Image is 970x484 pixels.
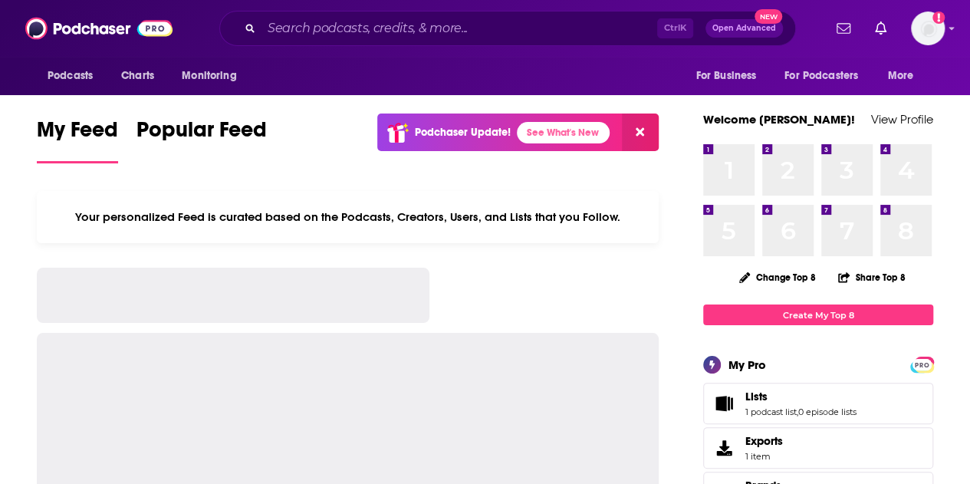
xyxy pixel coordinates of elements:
[912,359,931,370] span: PRO
[703,112,855,127] a: Welcome [PERSON_NAME]!
[517,122,610,143] a: See What's New
[912,358,931,370] a: PRO
[703,427,933,469] a: Exports
[219,11,796,46] div: Search podcasts, credits, & more...
[745,407,797,417] a: 1 podcast list
[745,434,783,448] span: Exports
[728,357,766,372] div: My Pro
[798,407,857,417] a: 0 episode lists
[695,65,756,87] span: For Business
[911,12,945,45] img: User Profile
[37,117,118,152] span: My Feed
[657,18,693,38] span: Ctrl K
[703,383,933,424] span: Lists
[136,117,267,152] span: Popular Feed
[712,25,776,32] span: Open Advanced
[745,390,768,403] span: Lists
[709,393,739,414] a: Lists
[877,61,933,91] button: open menu
[182,65,236,87] span: Monitoring
[871,112,933,127] a: View Profile
[171,61,256,91] button: open menu
[888,65,914,87] span: More
[25,14,173,43] img: Podchaser - Follow, Share and Rate Podcasts
[37,117,118,163] a: My Feed
[111,61,163,91] a: Charts
[703,305,933,325] a: Create My Top 8
[932,12,945,24] svg: Add a profile image
[911,12,945,45] button: Show profile menu
[705,19,783,38] button: Open AdvancedNew
[415,126,511,139] p: Podchaser Update!
[830,15,857,41] a: Show notifications dropdown
[837,262,906,292] button: Share Top 8
[797,407,798,417] span: ,
[784,65,858,87] span: For Podcasters
[745,451,783,462] span: 1 item
[121,65,154,87] span: Charts
[136,117,267,163] a: Popular Feed
[37,191,659,243] div: Your personalized Feed is curated based on the Podcasts, Creators, Users, and Lists that you Follow.
[730,268,825,287] button: Change Top 8
[755,9,782,24] span: New
[911,12,945,45] span: Logged in as COliver
[48,65,93,87] span: Podcasts
[869,15,893,41] a: Show notifications dropdown
[37,61,113,91] button: open menu
[685,61,775,91] button: open menu
[774,61,880,91] button: open menu
[261,16,657,41] input: Search podcasts, credits, & more...
[745,390,857,403] a: Lists
[709,437,739,459] span: Exports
